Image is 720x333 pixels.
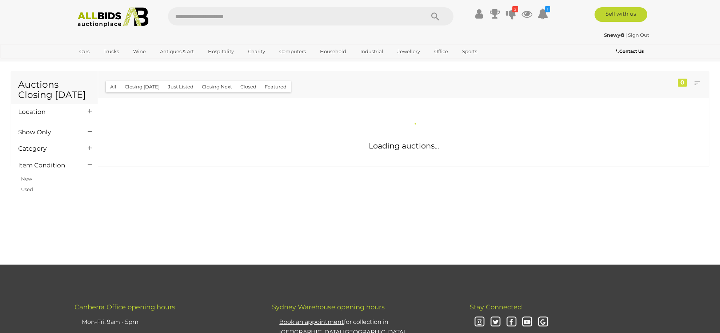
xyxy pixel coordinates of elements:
[315,45,351,58] a: Household
[595,7,647,22] a: Sell with us
[203,45,239,58] a: Hospitality
[369,141,439,150] span: Loading auctions...
[616,48,644,54] b: Contact Us
[279,318,344,325] u: Book an appointment
[457,45,482,58] a: Sports
[473,316,486,329] i: Instagram
[18,129,77,136] h4: Show Only
[429,45,453,58] a: Office
[18,162,77,169] h4: Item Condition
[21,176,32,182] a: New
[73,7,152,27] img: Allbids.com.au
[356,45,388,58] a: Industrial
[505,316,518,329] i: Facebook
[75,303,175,311] span: Canberra Office opening hours
[604,32,625,38] a: Snewy
[625,32,627,38] span: |
[260,81,291,92] button: Featured
[393,45,425,58] a: Jewellery
[18,80,91,100] h1: Auctions Closing [DATE]
[512,6,518,12] i: 2
[128,45,151,58] a: Wine
[678,79,687,87] div: 0
[275,45,311,58] a: Computers
[537,316,549,329] i: Google
[628,32,649,38] a: Sign Out
[155,45,199,58] a: Antiques & Art
[236,81,261,92] button: Closed
[505,7,516,20] a: 2
[616,47,645,55] a: Contact Us
[197,81,236,92] button: Closing Next
[272,303,385,311] span: Sydney Warehouse opening hours
[521,316,534,329] i: Youtube
[120,81,164,92] button: Closing [DATE]
[470,303,522,311] span: Stay Connected
[417,7,453,25] button: Search
[545,6,550,12] i: 1
[164,81,198,92] button: Just Listed
[106,81,121,92] button: All
[18,108,77,115] h4: Location
[604,32,624,38] strong: Snewy
[80,315,254,329] li: Mon-Fri: 9am - 5pm
[75,58,136,70] a: [GEOGRAPHIC_DATA]
[537,7,548,20] a: 1
[99,45,124,58] a: Trucks
[489,316,502,329] i: Twitter
[18,145,77,152] h4: Category
[243,45,270,58] a: Charity
[21,186,33,192] a: Used
[75,45,94,58] a: Cars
